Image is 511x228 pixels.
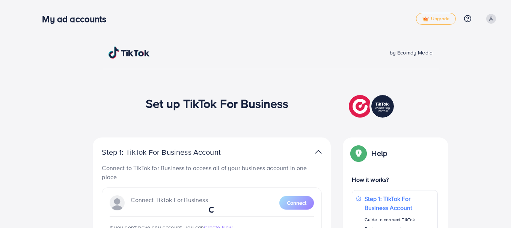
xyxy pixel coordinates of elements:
h3: My ad accounts [42,14,112,24]
img: Popup guide [352,146,365,160]
p: Step 1: TikTok For Business Account [365,194,434,212]
span: by Ecomdy Media [390,49,433,56]
p: Step 1: TikTok For Business Account [102,148,244,157]
img: TikTok partner [349,93,396,119]
span: Upgrade [422,16,449,22]
img: TikTok [109,47,150,59]
img: TikTok partner [315,146,322,157]
img: tick [422,17,429,22]
p: How it works? [352,175,437,184]
p: Help [371,149,387,158]
h1: Set up TikTok For Business [146,96,289,110]
a: tickUpgrade [416,13,456,25]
